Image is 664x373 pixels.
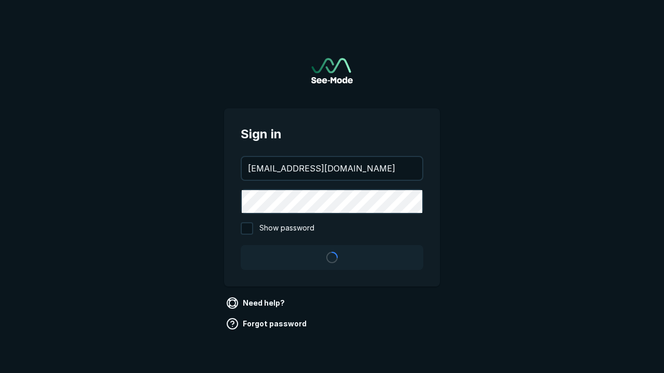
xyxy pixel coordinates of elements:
a: Go to sign in [311,58,353,83]
span: Sign in [241,125,423,144]
input: your@email.com [242,157,422,180]
span: Show password [259,222,314,235]
a: Forgot password [224,315,311,332]
a: Need help? [224,295,289,311]
img: See-Mode Logo [311,58,353,83]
